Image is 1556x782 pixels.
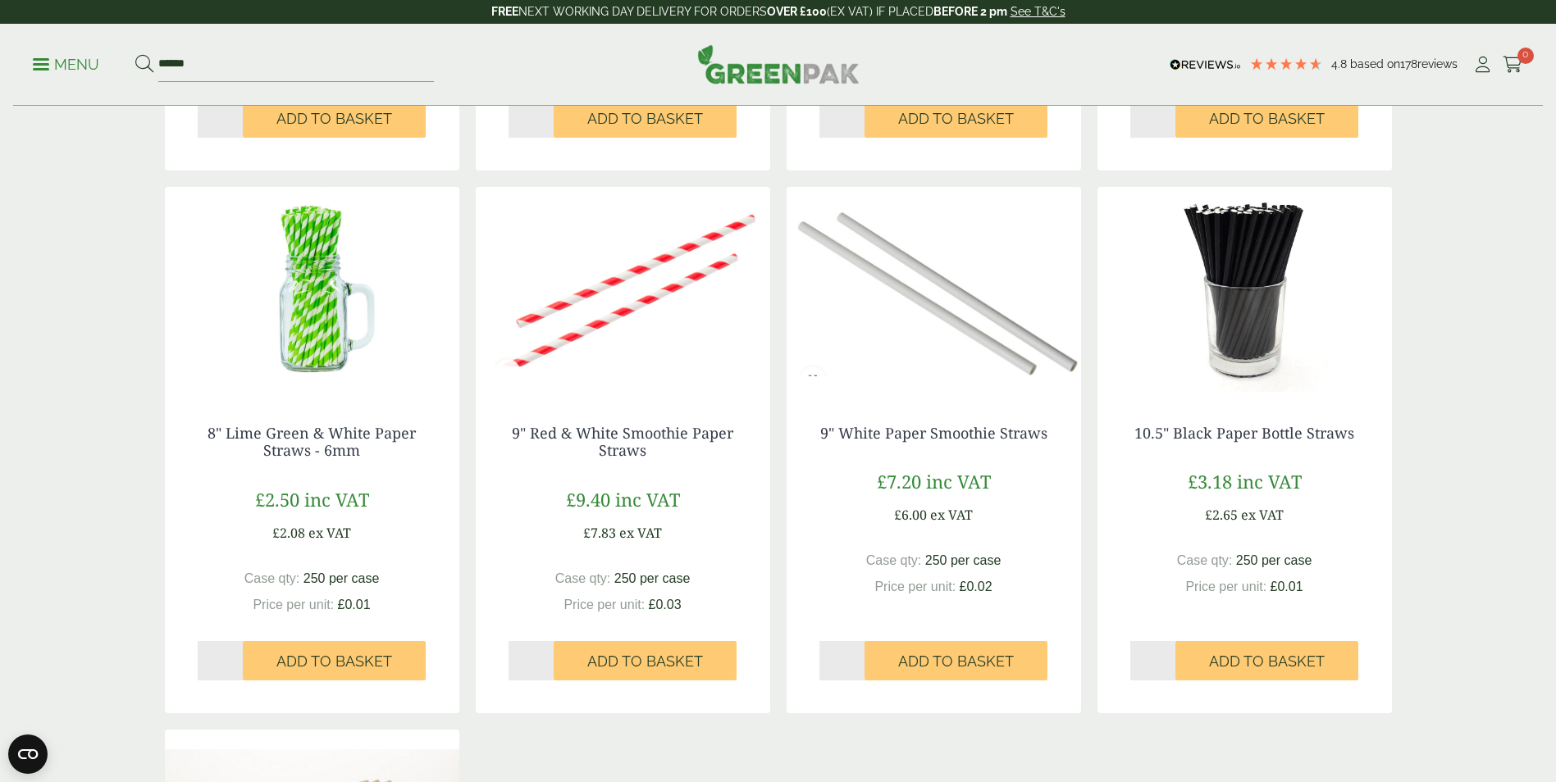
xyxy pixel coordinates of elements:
[1249,57,1323,71] div: 4.78 Stars
[865,641,1047,680] button: Add to Basket
[554,98,737,138] button: Add to Basket
[33,55,99,75] p: Menu
[555,571,611,585] span: Case qty:
[1472,57,1493,73] i: My Account
[1209,652,1325,671] span: Add to Basket
[1331,57,1350,70] span: 4.8
[303,571,380,585] span: 250 per case
[1517,48,1534,64] span: 0
[787,187,1081,392] img: 9inch White Paper Smoothie Straws 8mm [4698]
[1177,553,1233,567] span: Case qty:
[1170,59,1241,70] img: REVIEWS.io
[208,423,416,461] a: 8" Lime Green & White Paper Straws - 6mm
[874,580,956,593] span: Price per unit:
[930,506,973,524] span: ex VAT
[697,44,860,84] img: GreenPak Supplies
[933,5,1007,18] strong: BEFORE 2 pm
[865,98,1047,138] button: Add to Basket
[877,469,921,493] span: £7.20
[476,187,770,392] img: 9inch Red & White Smoothie Paper Straws 8mm[4697]
[894,506,927,524] span: £6.00
[614,571,691,585] span: 250 per case
[583,524,616,542] span: £7.83
[1175,98,1358,138] button: Add to Basket
[866,553,922,567] span: Case qty:
[512,423,733,461] a: 9" Red & White Smoothie Paper Straws
[1188,469,1232,493] span: £3.18
[1209,110,1325,128] span: Add to Basket
[491,5,518,18] strong: FREE
[1503,52,1523,77] a: 0
[619,524,662,542] span: ex VAT
[243,641,426,680] button: Add to Basket
[1097,187,1392,392] img: Black Sip Straw 2 - Copy
[1503,57,1523,73] i: Cart
[960,580,992,593] span: £0.02
[566,487,610,511] span: £9.40
[244,571,300,585] span: Case qty:
[243,98,426,138] button: Add to Basket
[276,110,392,128] span: Add to Basket
[1011,5,1065,18] a: See T&C's
[1236,553,1312,567] span: 250 per case
[767,5,827,18] strong: OVER £100
[276,652,392,671] span: Add to Basket
[1400,57,1417,70] span: 178
[564,598,645,612] span: Price per unit:
[898,652,1014,671] span: Add to Basket
[615,487,680,511] span: inc VAT
[554,641,737,680] button: Add to Basket
[165,187,459,392] img: 8
[1175,641,1358,680] button: Add to Basket
[1134,423,1354,443] a: 10.5" Black Paper Bottle Straws
[308,524,351,542] span: ex VAT
[253,598,334,612] span: Price per unit:
[649,598,682,612] span: £0.03
[820,423,1047,443] a: 9" White Paper Smoothie Straws
[1205,506,1238,524] span: £2.65
[8,734,48,774] button: Open CMP widget
[1241,506,1284,524] span: ex VAT
[33,55,99,71] a: Menu
[1271,580,1303,593] span: £0.01
[587,652,703,671] span: Add to Basket
[926,469,991,493] span: inc VAT
[1185,580,1266,593] span: Price per unit:
[272,524,305,542] span: £2.08
[338,598,371,612] span: £0.01
[898,110,1014,128] span: Add to Basket
[587,110,703,128] span: Add to Basket
[1350,57,1400,70] span: Based on
[1237,469,1302,493] span: inc VAT
[925,553,1002,567] span: 250 per case
[304,487,369,511] span: inc VAT
[255,487,299,511] span: £2.50
[1417,57,1458,70] span: reviews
